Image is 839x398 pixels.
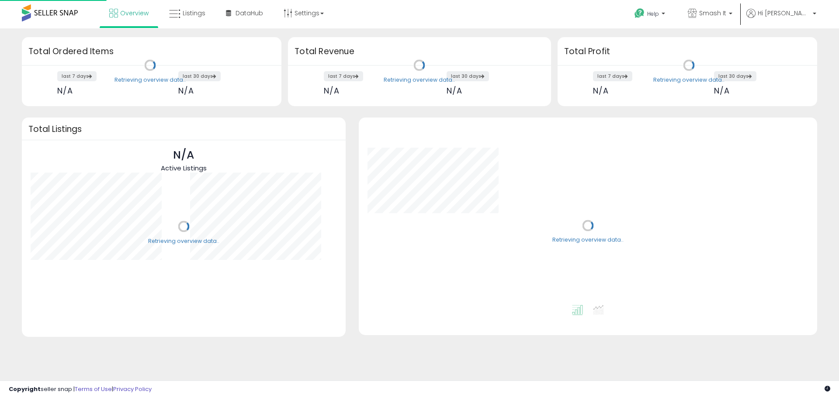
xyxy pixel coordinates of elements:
[9,385,41,393] strong: Copyright
[183,9,205,17] span: Listings
[236,9,263,17] span: DataHub
[746,9,816,28] a: Hi [PERSON_NAME]
[148,237,219,245] div: Retrieving overview data..
[113,385,152,393] a: Privacy Policy
[699,9,726,17] span: Smash It
[114,76,186,84] div: Retrieving overview data..
[9,385,152,394] div: seller snap | |
[647,10,659,17] span: Help
[75,385,112,393] a: Terms of Use
[634,8,645,19] i: Get Help
[758,9,810,17] span: Hi [PERSON_NAME]
[552,236,624,244] div: Retrieving overview data..
[653,76,725,84] div: Retrieving overview data..
[628,1,674,28] a: Help
[120,9,149,17] span: Overview
[384,76,455,84] div: Retrieving overview data..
